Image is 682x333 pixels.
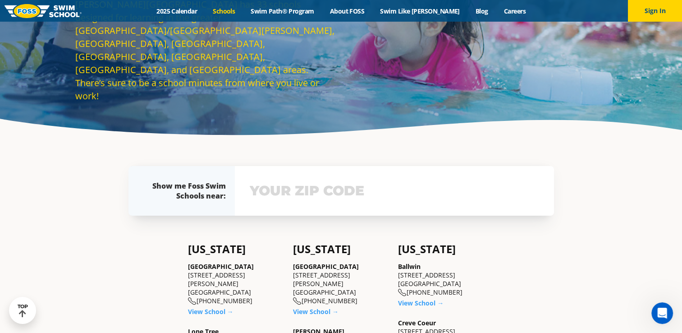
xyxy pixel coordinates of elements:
img: location-phone-o-icon.svg [293,297,302,305]
a: View School → [188,307,233,316]
a: About FOSS [322,7,372,15]
h4: [US_STATE] [188,243,284,255]
div: [STREET_ADDRESS][PERSON_NAME] [GEOGRAPHIC_DATA] [PHONE_NUMBER] [293,262,389,305]
input: YOUR ZIP CODE [247,178,541,204]
a: Creve Coeur [398,319,436,327]
h4: [US_STATE] [293,243,389,255]
div: Show me Foss Swim Schools near: [146,181,226,201]
a: [GEOGRAPHIC_DATA] [188,262,254,271]
a: View School → [293,307,339,316]
a: View School → [398,299,444,307]
img: location-phone-o-icon.svg [188,297,197,305]
a: Ballwin [398,262,421,271]
h4: [US_STATE] [398,243,494,255]
div: [STREET_ADDRESS][PERSON_NAME] [GEOGRAPHIC_DATA] [PHONE_NUMBER] [188,262,284,305]
img: FOSS Swim School Logo [5,4,82,18]
img: location-phone-o-icon.svg [398,289,407,296]
div: [STREET_ADDRESS] [GEOGRAPHIC_DATA] [PHONE_NUMBER] [398,262,494,297]
iframe: Intercom live chat [651,302,673,324]
a: Blog [467,7,496,15]
a: 2025 Calendar [149,7,205,15]
a: [GEOGRAPHIC_DATA] [293,262,359,271]
a: Schools [205,7,243,15]
div: TOP [18,304,28,318]
a: Swim Path® Program [243,7,322,15]
a: Careers [496,7,533,15]
a: Swim Like [PERSON_NAME] [372,7,468,15]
